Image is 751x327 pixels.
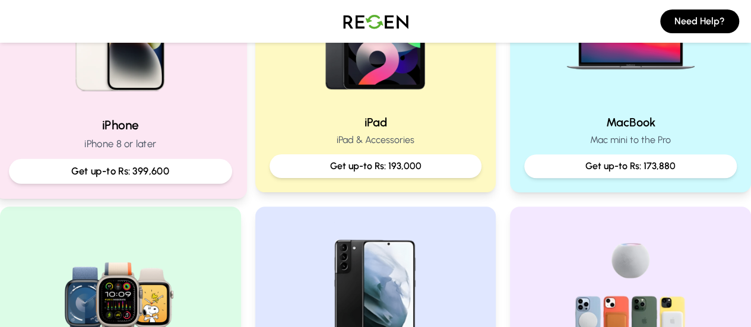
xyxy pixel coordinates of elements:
[270,114,482,131] h2: iPad
[9,116,232,134] h2: iPhone
[279,159,473,173] p: Get up-to Rs: 193,000
[270,133,482,147] p: iPad & Accessories
[524,133,737,147] p: Mac mini to the Pro
[19,164,222,179] p: Get up-to Rs: 399,600
[334,5,417,38] img: Logo
[660,9,739,33] button: Need Help?
[524,114,737,131] h2: MacBook
[534,159,727,173] p: Get up-to Rs: 173,880
[9,136,232,151] p: iPhone 8 or later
